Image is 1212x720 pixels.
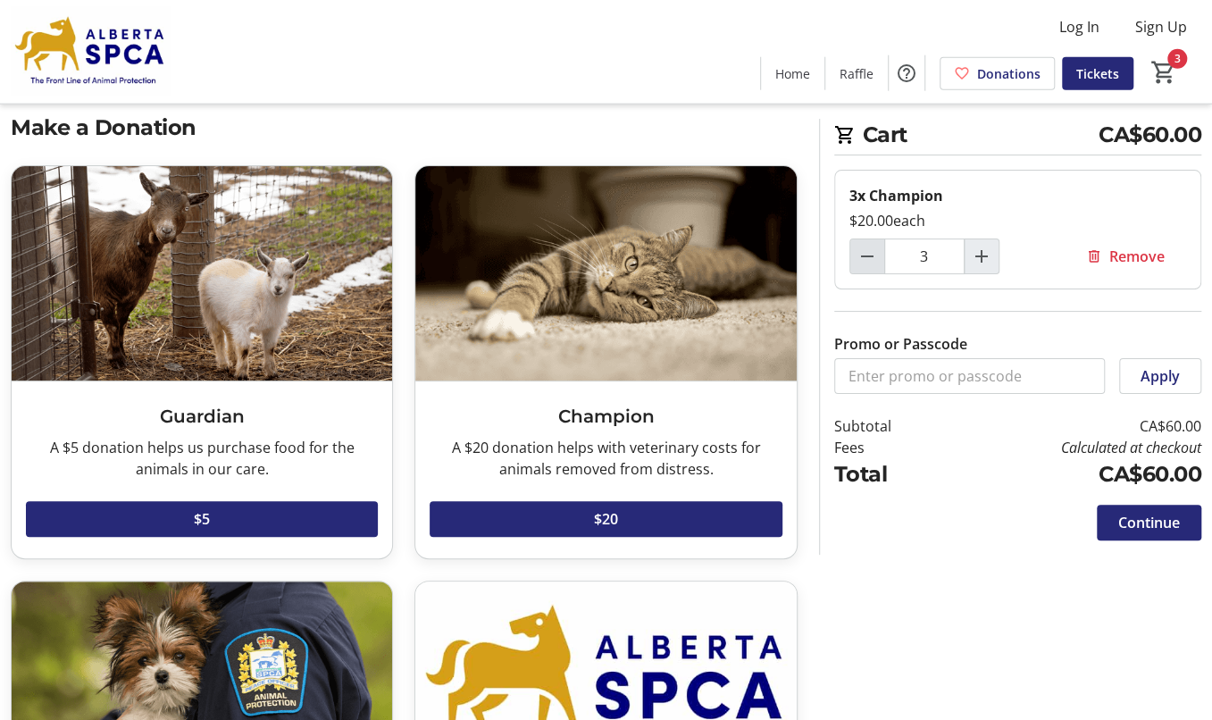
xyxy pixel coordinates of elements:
[1097,505,1201,540] button: Continue
[430,501,782,537] button: $20
[1076,64,1119,83] span: Tickets
[1065,239,1186,274] button: Remove
[430,403,782,430] h3: Champion
[1109,246,1165,267] span: Remove
[11,7,170,96] img: Alberta SPCA's Logo
[26,403,378,430] h3: Guardian
[940,437,1201,458] td: Calculated at checkout
[834,437,940,458] td: Fees
[940,415,1201,437] td: CA$60.00
[889,55,924,91] button: Help
[26,501,378,537] button: $5
[775,64,810,83] span: Home
[1121,13,1201,41] button: Sign Up
[834,358,1105,394] input: Enter promo or passcode
[1099,119,1201,151] span: CA$60.00
[12,166,392,381] img: Guardian
[430,437,782,480] div: A $20 donation helps with veterinary costs for animals removed from distress.
[1045,13,1114,41] button: Log In
[849,210,1186,231] div: $20.00 each
[834,415,940,437] td: Subtotal
[834,119,1201,155] h2: Cart
[194,508,210,530] span: $5
[1135,16,1187,38] span: Sign Up
[1118,512,1180,533] span: Continue
[1141,365,1180,387] span: Apply
[884,239,965,274] input: Champion Quantity
[1059,16,1099,38] span: Log In
[1148,56,1180,88] button: Cart
[940,458,1201,490] td: CA$60.00
[940,57,1055,90] a: Donations
[11,112,798,144] h2: Make a Donation
[977,64,1041,83] span: Donations
[825,57,888,90] a: Raffle
[1062,57,1133,90] a: Tickets
[415,166,796,381] img: Champion
[26,437,378,480] div: A $5 donation helps us purchase food for the animals in our care.
[1119,358,1201,394] button: Apply
[850,239,884,273] button: Decrement by one
[761,57,824,90] a: Home
[840,64,873,83] span: Raffle
[834,458,940,490] td: Total
[834,333,967,355] label: Promo or Passcode
[849,185,1186,206] div: 3x Champion
[965,239,999,273] button: Increment by one
[594,508,618,530] span: $20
